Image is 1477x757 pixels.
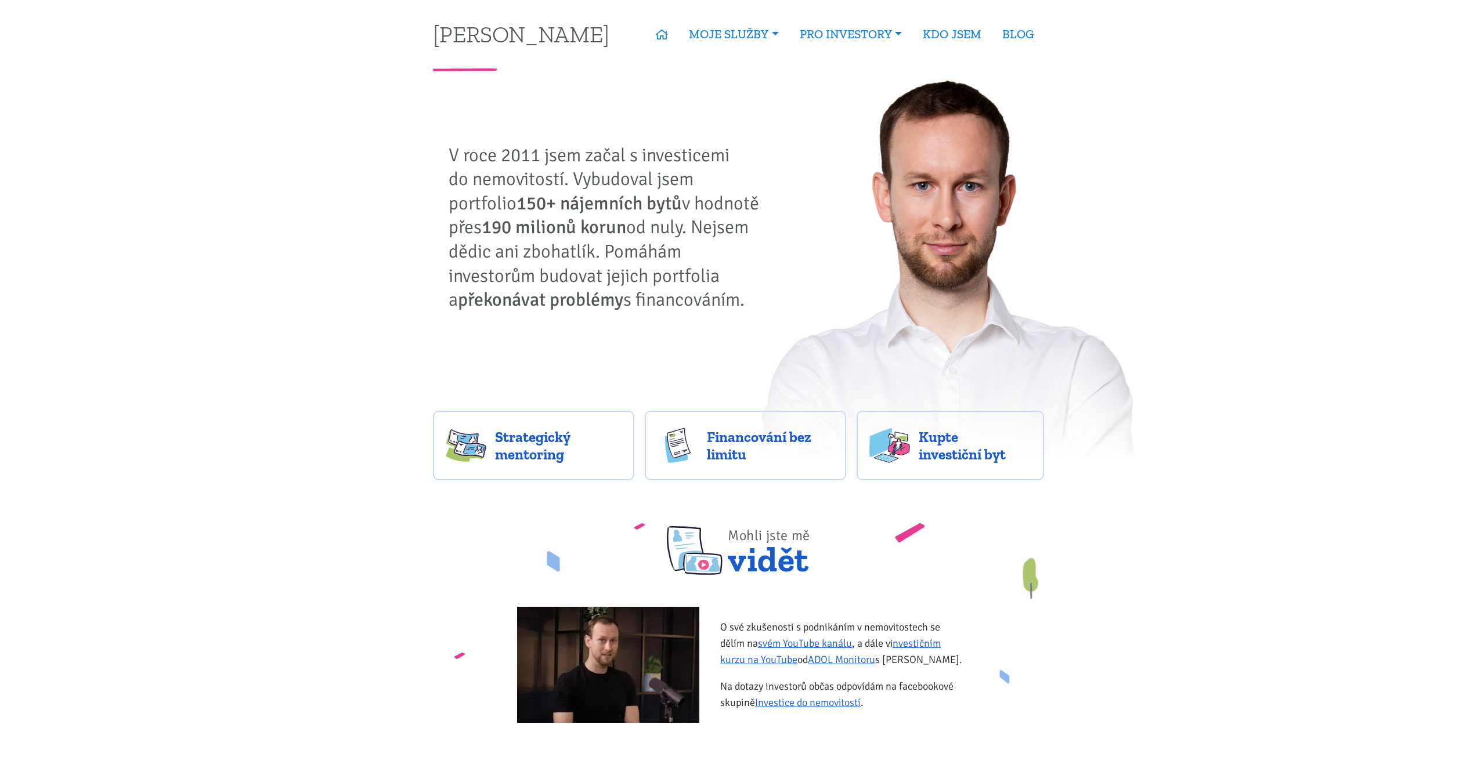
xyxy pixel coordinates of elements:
[755,696,861,709] a: Investice do nemovitostí
[433,23,609,45] a: [PERSON_NAME]
[992,21,1044,48] a: BLOG
[857,411,1044,480] a: Kupte investiční byt
[678,21,789,48] a: MOJE SLUŽBY
[517,192,682,215] strong: 150+ nájemních bytů
[482,216,626,238] strong: 190 milionů korun
[720,619,966,668] p: O své zkušenosti s podnikáním v nemovitostech se dělím na , a dále v od s [PERSON_NAME].
[658,428,698,463] img: finance
[789,21,912,48] a: PRO INVESTORY
[707,428,833,463] span: Financování bez limitu
[495,428,622,463] span: Strategický mentoring
[912,21,992,48] a: KDO JSEM
[728,512,810,575] span: vidět
[919,428,1031,463] span: Kupte investiční byt
[449,143,768,312] p: V roce 2011 jsem začal s investicemi do nemovitostí. Vybudoval jsem portfolio v hodnotě přes od n...
[645,411,846,480] a: Financování bez limitu
[433,411,634,480] a: Strategický mentoring
[720,678,966,711] p: Na dotazy investorů občas odpovídám na facebookové skupině .
[446,428,486,463] img: strategy
[869,428,910,463] img: flats
[808,653,875,666] a: ADOL Monitoru
[728,527,810,544] span: Mohli jste mě
[458,288,623,311] strong: překonávat problémy
[758,637,852,650] a: svém YouTube kanálu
